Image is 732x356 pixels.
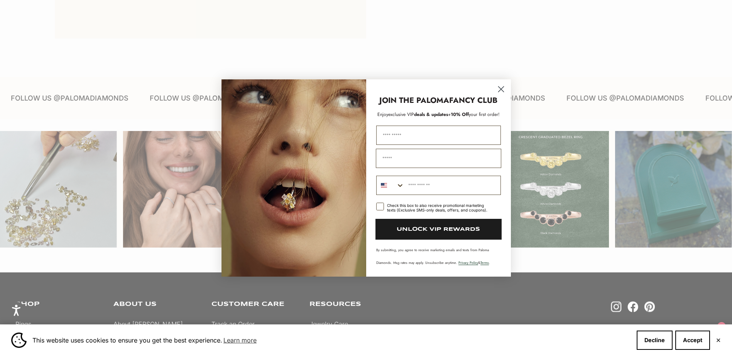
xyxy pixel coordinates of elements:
[675,331,710,350] button: Accept
[377,111,388,118] span: Enjoy
[716,338,721,343] button: Close
[377,176,404,195] button: Search Countries
[388,111,414,118] span: exclusive VIP
[451,111,469,118] span: 10% Off
[404,176,500,195] input: Phone Number
[379,95,449,106] strong: JOIN THE PALOMA
[458,260,490,265] span: & .
[381,182,387,188] img: United States
[448,111,500,118] span: + your first order!
[387,203,492,212] div: Check this box to also receive promotional marketing texts (Exclusive SMS-only deals, offers, and...
[458,260,478,265] a: Privacy Policy
[376,247,501,265] p: By submitting, you agree to receive marketing emails and texts from Paloma Diamonds. Msg rates ma...
[375,219,502,240] button: UNLOCK VIP REWARDS
[637,331,673,350] button: Decline
[221,79,366,277] img: Loading...
[449,95,497,106] strong: FANCY CLUB
[376,126,501,145] input: First Name
[388,111,448,118] span: deals & updates
[376,149,501,168] input: Email
[494,82,508,96] button: Close dialog
[480,260,489,265] a: Terms
[32,334,631,346] span: This website uses cookies to ensure you get the best experience.
[222,334,258,346] a: Learn more
[11,332,27,348] img: Cookie banner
